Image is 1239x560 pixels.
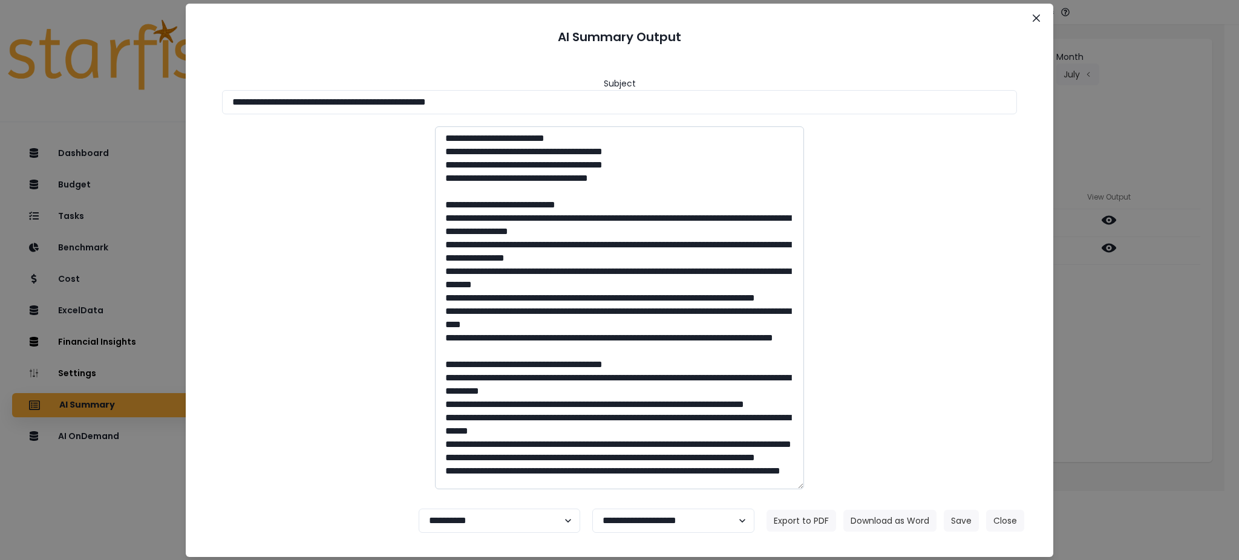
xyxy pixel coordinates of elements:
button: Close [986,510,1024,532]
button: Save [944,510,979,532]
button: Export to PDF [767,510,836,532]
button: Download as Word [843,510,937,532]
button: Close [1027,8,1046,28]
header: Subject [604,77,636,90]
header: AI Summary Output [200,18,1039,56]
